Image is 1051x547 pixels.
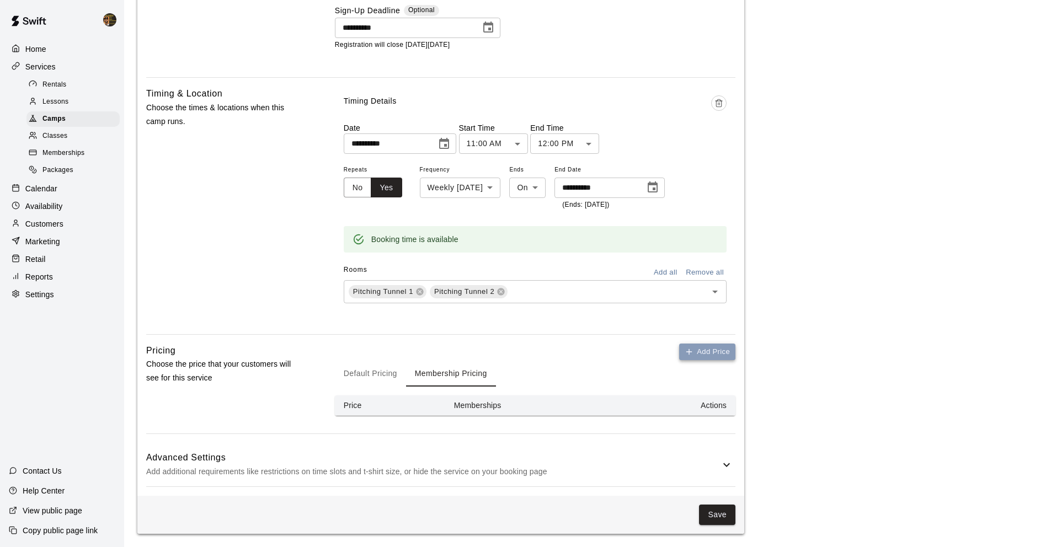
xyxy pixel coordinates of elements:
div: Advanced SettingsAdd additional requirements like restrictions on time slots and t-shirt size, or... [146,443,735,486]
a: Customers [9,216,115,232]
a: Camps [26,111,124,128]
p: Help Center [23,485,65,496]
a: Retail [9,251,115,267]
div: Packages [26,163,120,178]
img: Francisco Gracesqui [103,13,116,26]
p: Start Time [459,122,528,133]
div: Booking time is available [371,229,458,249]
span: Frequency [420,163,501,178]
p: End Time [530,122,599,133]
span: Classes [42,131,67,142]
button: Add Price [679,344,735,361]
th: Price [335,395,445,416]
p: Retail [25,254,46,265]
p: Choose the price that your customers will see for this service [146,357,300,385]
div: On [509,178,546,198]
p: Services [25,61,56,72]
a: Availability [9,198,115,214]
button: Choose date, selected date is Oct 25, 2025 [433,133,455,155]
p: Registration will close [DATE][DATE] [335,40,735,51]
label: Sign-Up Deadline [335,5,401,18]
a: Home [9,41,115,57]
a: Packages [26,162,124,179]
a: Reports [9,269,115,285]
span: Pitching Tunnel 1 [349,286,418,297]
span: Pitching Tunnel 2 [430,286,499,297]
div: Rentals [26,77,120,93]
p: Availability [25,201,63,212]
p: Choose the times & locations when this camp runs. [146,101,300,128]
p: Home [25,44,46,55]
p: View public page [23,505,82,516]
p: Settings [25,289,54,300]
span: End Date [554,163,665,178]
span: Lessons [42,96,69,108]
a: Calendar [9,180,115,197]
p: Marketing [25,236,60,247]
span: Optional [408,6,435,14]
div: Camps [26,111,120,127]
a: Settings [9,286,115,303]
p: Copy public page link [23,525,98,536]
p: Add additional requirements like restrictions on time slots and t-shirt size, or hide the service... [146,465,720,479]
button: Save [699,505,735,525]
div: Francisco Gracesqui [101,9,124,31]
span: Rentals [42,79,67,90]
div: Lessons [26,94,120,110]
div: outlined button group [344,178,402,198]
button: Open [707,284,723,299]
p: Customers [25,218,63,229]
h6: Timing & Location [146,87,222,101]
a: Classes [26,128,124,145]
button: Add all [648,264,683,281]
button: Membership Pricing [406,360,496,387]
th: Memberships [445,395,619,416]
button: Default Pricing [335,360,406,387]
a: Memberships [26,145,124,162]
div: Pitching Tunnel 2 [430,285,508,298]
div: Memberships [26,146,120,161]
h6: Pricing [146,344,175,358]
button: No [344,178,372,198]
h6: Advanced Settings [146,451,720,465]
p: Calendar [25,183,57,194]
button: Choose date, selected date is Dec 20, 2025 [642,176,664,199]
div: Classes [26,128,120,144]
a: Rentals [26,76,124,93]
p: Date [344,122,456,133]
div: Pitching Tunnel 1 [349,285,426,298]
div: Weekly [DATE] [420,178,501,198]
button: Yes [371,178,402,198]
th: Actions [619,395,735,416]
a: Lessons [26,93,124,110]
p: (Ends: [DATE]) [562,200,657,211]
a: Services [9,58,115,75]
p: Reports [25,271,53,282]
div: 11:00 AM [459,133,528,154]
span: Camps [42,114,66,125]
div: 12:00 PM [530,133,599,154]
button: Remove all [683,264,727,281]
p: Contact Us [23,465,62,476]
span: Repeats [344,163,411,178]
span: Rooms [344,266,367,273]
span: Memberships [42,148,84,159]
a: Marketing [9,233,115,250]
span: Packages [42,165,73,176]
p: Timing Details [344,95,397,107]
span: Ends [509,163,546,178]
button: Choose date, selected date is Dec 20, 2025 [477,17,499,39]
span: Delete time [711,95,727,122]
